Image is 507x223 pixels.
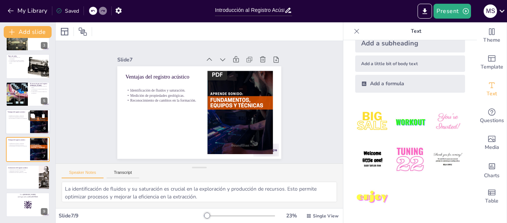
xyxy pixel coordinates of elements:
div: 5 [6,82,50,106]
p: Medición de propiedades geológicas. [8,117,28,118]
div: Get real-time input from your audience [477,103,507,130]
p: Medición de propiedades geológicas. [166,34,207,100]
span: Theme [483,36,500,44]
div: 3 [6,26,50,51]
img: 5.jpeg [393,142,427,177]
div: 6 [41,125,48,132]
div: Layout [59,26,71,38]
img: 1.jpeg [355,105,390,139]
p: Ondas compresionales y de cizallamiento. [8,57,26,60]
div: 8 [6,165,50,189]
p: La curva de DT se desvía en función de la saturación. [30,91,48,93]
span: Position [78,27,87,36]
span: Media [485,143,499,152]
div: 7 [6,137,50,162]
p: Dependencia del estado [PERSON_NAME]. [8,172,37,173]
p: El efecto de gas en el registro [PERSON_NAME] [30,83,48,87]
span: Text [487,90,497,98]
button: Duplicate Slide [28,111,37,120]
p: and login with code [8,196,48,198]
p: Ventajas del registro acústico [8,139,28,141]
span: Questions [480,117,504,125]
p: Medición de propiedades geológicas. [8,144,28,146]
div: Slide 7 / 9 [59,212,204,219]
div: M S [484,4,497,18]
div: Add a subheading [355,34,465,52]
div: Add a formula [355,75,465,93]
button: Present [434,4,471,19]
div: Add ready made slides [477,49,507,76]
div: 4 [6,54,50,79]
div: 23 % [282,212,300,219]
button: My Library [6,5,50,17]
p: La velocidad de las ondas es variable. [8,60,26,61]
p: Reconocimiento de cambios en la formación. [161,36,203,103]
img: 2.jpeg [393,105,427,139]
div: 3 [41,42,48,49]
strong: [DOMAIN_NAME] [23,194,36,195]
div: 9 [6,192,50,217]
div: 9 [41,208,48,215]
p: Identificación de fluidos y saturación. [8,143,28,144]
div: 6 [6,109,50,134]
img: 4.jpeg [355,142,390,177]
button: Add slide [4,26,52,38]
div: 8 [41,181,48,187]
div: Add charts and graphs [477,156,507,183]
p: La densidad de los gases es menor que la de otros fluidos. [30,88,48,91]
div: Change the overall theme [477,22,507,49]
input: Insert title [215,5,284,16]
p: Limitaciones del registro acústico [8,166,37,169]
p: Identificación de fluidos y saturación. [170,31,212,98]
div: 7 [41,153,48,160]
p: La saturación de gas afecta el tiempo de tránsito. [30,85,48,88]
p: Ventajas del registro acústico [181,23,225,91]
button: M S [484,4,497,19]
p: Text [363,22,470,40]
p: Sensibilidad a fracturas y cavidades. [8,171,37,172]
span: Single View [313,213,338,219]
span: Charts [484,172,500,180]
button: Speaker Notes [62,170,104,178]
p: La onda Stoneley tiene características únicas. [8,61,26,64]
p: Reconocimiento de cambios en la formación. [8,146,28,147]
p: Ventajas del registro acústico [8,111,28,113]
button: Delete Slide [39,111,48,120]
img: 3.jpeg [431,105,465,139]
p: Identificación de fluidos y saturación. [8,115,28,117]
div: 4 [41,70,48,77]
div: Saved [56,7,79,15]
span: Template [481,63,503,71]
div: Slide 7 [192,8,240,84]
span: Table [485,197,498,205]
div: Add text boxes [477,76,507,103]
button: Export to PowerPoint [418,4,432,19]
p: Reconocimiento de cambios en la formación. [8,118,28,119]
div: Add a table [477,183,507,210]
button: Transcript [107,170,140,178]
div: Add images, graphics, shapes or video [477,130,507,156]
img: 6.jpeg [431,142,465,177]
img: 7.jpeg [355,180,390,215]
p: Tipos de ondas [8,55,26,57]
div: Add a little bit of body text [355,55,465,72]
p: Limitaciones en la interpretación de datos. [8,169,37,171]
textarea: La identificación de fluidos y su saturación es crucial en la exploración y producción de recurso... [62,182,337,202]
p: Go to [8,194,48,196]
div: 5 [41,98,48,104]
